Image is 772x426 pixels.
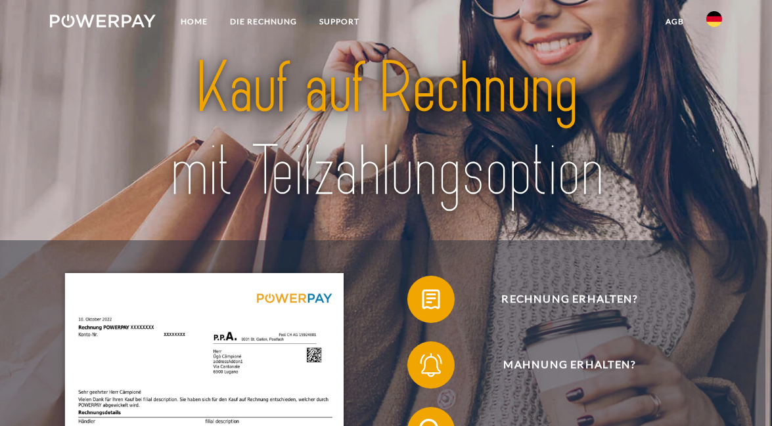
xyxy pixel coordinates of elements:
button: Mahnung erhalten? [407,341,715,389]
a: DIE RECHNUNG [219,10,308,33]
button: Rechnung erhalten? [407,276,715,323]
span: Mahnung erhalten? [424,341,714,389]
a: Home [170,10,219,33]
a: Mahnung erhalten? [390,339,732,391]
img: qb_bell.svg [416,350,445,379]
img: qb_bill.svg [416,284,445,314]
img: de [706,11,722,27]
a: Rechnung erhalten? [390,273,732,326]
a: SUPPORT [308,10,371,33]
span: Rechnung erhalten? [424,276,714,323]
img: logo-powerpay-white.svg [50,14,156,28]
img: title-powerpay_de.svg [118,43,654,217]
a: agb [654,10,695,33]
